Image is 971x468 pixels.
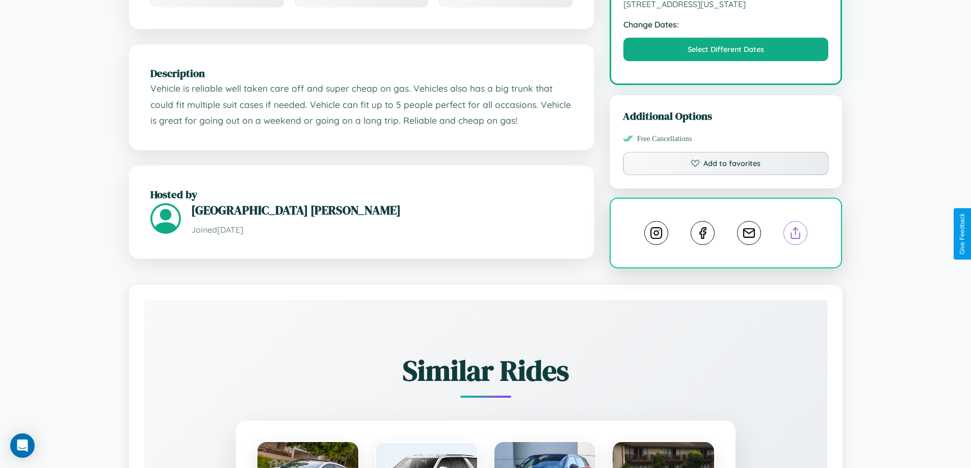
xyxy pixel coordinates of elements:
button: Add to favorites [623,152,829,175]
strong: Change Dates: [623,19,829,30]
p: Joined [DATE] [191,223,573,237]
h2: Description [150,66,573,80]
div: Open Intercom Messenger [10,433,35,458]
h3: Additional Options [623,108,829,123]
h2: Hosted by [150,187,573,202]
h3: [GEOGRAPHIC_DATA] [PERSON_NAME] [191,202,573,218]
p: Vehicle is reliable well taken care off and super cheap on gas. Vehicles also has a big trunk tha... [150,80,573,129]
span: Free Cancellations [637,134,692,143]
h2: Similar Rides [180,351,792,390]
button: Select Different Dates [623,38,829,61]
div: Give Feedback [959,213,966,255]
